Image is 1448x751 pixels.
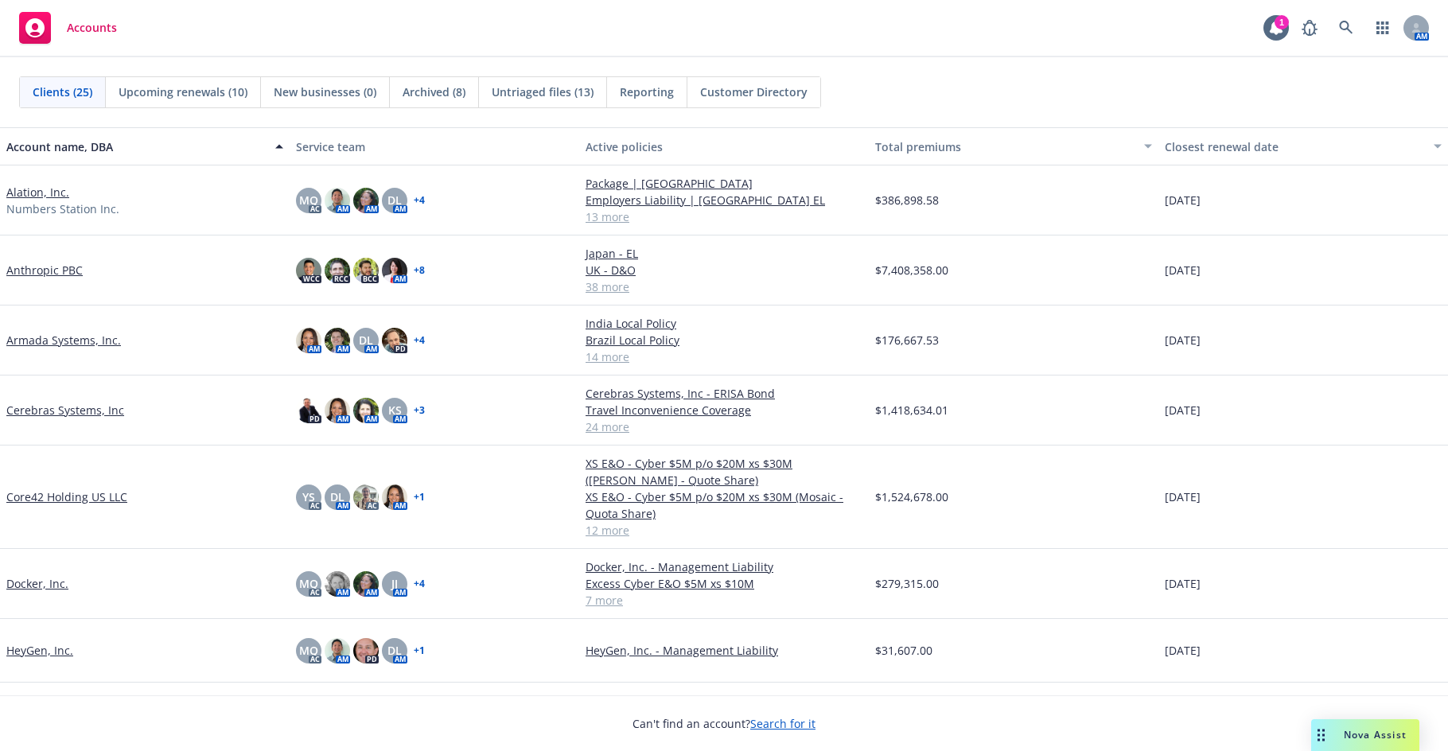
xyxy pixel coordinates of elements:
[382,484,407,510] img: photo
[353,638,379,663] img: photo
[875,192,939,208] span: $386,898.58
[1165,332,1201,348] span: [DATE]
[1165,402,1201,418] span: [DATE]
[299,575,318,592] span: MQ
[586,385,862,402] a: Cerebras Systems, Inc - ERISA Bond
[6,488,127,505] a: Core42 Holding US LLC
[387,192,402,208] span: DL
[579,127,869,165] button: Active policies
[1165,642,1201,659] span: [DATE]
[330,488,344,505] span: DL
[6,332,121,348] a: Armada Systems, Inc.
[586,575,862,592] a: Excess Cyber E&O $5M xs $10M
[353,258,379,283] img: photo
[750,716,815,731] a: Search for it
[875,402,948,418] span: $1,418,634.01
[1344,728,1407,741] span: Nova Assist
[296,258,321,283] img: photo
[414,266,425,275] a: + 8
[1165,488,1201,505] span: [DATE]
[1165,192,1201,208] span: [DATE]
[299,192,318,208] span: MQ
[325,328,350,353] img: photo
[1311,719,1331,751] div: Drag to move
[1165,138,1424,155] div: Closest renewal date
[382,258,407,283] img: photo
[290,127,579,165] button: Service team
[1165,262,1201,278] span: [DATE]
[325,258,350,283] img: photo
[700,84,808,100] span: Customer Directory
[1294,12,1325,44] a: Report a Bug
[586,522,862,539] a: 12 more
[387,642,402,659] span: DL
[353,188,379,213] img: photo
[586,692,862,709] a: HeyGen Technology Inc. - Management Liability
[302,488,315,505] span: YS
[586,455,862,488] a: XS E&O - Cyber $5M p/o $20M xs $30M ([PERSON_NAME] - Quote Share)
[6,402,124,418] a: Cerebras Systems, Inc
[875,332,939,348] span: $176,667.53
[1165,575,1201,592] span: [DATE]
[586,642,862,659] a: HeyGen, Inc. - Management Liability
[869,127,1158,165] button: Total premiums
[6,200,119,217] span: Numbers Station Inc.
[67,21,117,34] span: Accounts
[586,348,862,365] a: 14 more
[1158,127,1448,165] button: Closest renewal date
[325,638,350,663] img: photo
[586,278,862,295] a: 38 more
[296,328,321,353] img: photo
[391,575,398,592] span: JJ
[875,138,1135,155] div: Total premiums
[633,715,815,732] span: Can't find an account?
[1330,12,1362,44] a: Search
[325,188,350,213] img: photo
[13,6,123,50] a: Accounts
[1367,12,1399,44] a: Switch app
[6,575,68,592] a: Docker, Inc.
[875,642,932,659] span: $31,607.00
[414,646,425,656] a: + 1
[382,328,407,353] img: photo
[353,484,379,510] img: photo
[414,336,425,345] a: + 4
[586,418,862,435] a: 24 more
[586,332,862,348] a: Brazil Local Policy
[6,184,69,200] a: Alation, Inc.
[403,84,465,100] span: Archived (8)
[586,592,862,609] a: 7 more
[875,488,948,505] span: $1,524,678.00
[359,332,373,348] span: DL
[620,84,674,100] span: Reporting
[325,398,350,423] img: photo
[586,558,862,575] a: Docker, Inc. - Management Liability
[296,138,573,155] div: Service team
[1311,719,1419,751] button: Nova Assist
[586,262,862,278] a: UK - D&O
[353,398,379,423] img: photo
[586,315,862,332] a: India Local Policy
[33,84,92,100] span: Clients (25)
[414,406,425,415] a: + 3
[119,84,247,100] span: Upcoming renewals (10)
[299,642,318,659] span: MQ
[6,642,73,659] a: HeyGen, Inc.
[875,575,939,592] span: $279,315.00
[414,196,425,205] a: + 4
[586,175,862,192] a: Package | [GEOGRAPHIC_DATA]
[274,84,376,100] span: New businesses (0)
[586,488,862,522] a: XS E&O - Cyber $5M p/o $20M xs $30M (Mosaic - Quota Share)
[353,571,379,597] img: photo
[388,402,402,418] span: KS
[492,84,594,100] span: Untriaged files (13)
[1275,15,1289,29] div: 1
[414,579,425,589] a: + 4
[296,398,321,423] img: photo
